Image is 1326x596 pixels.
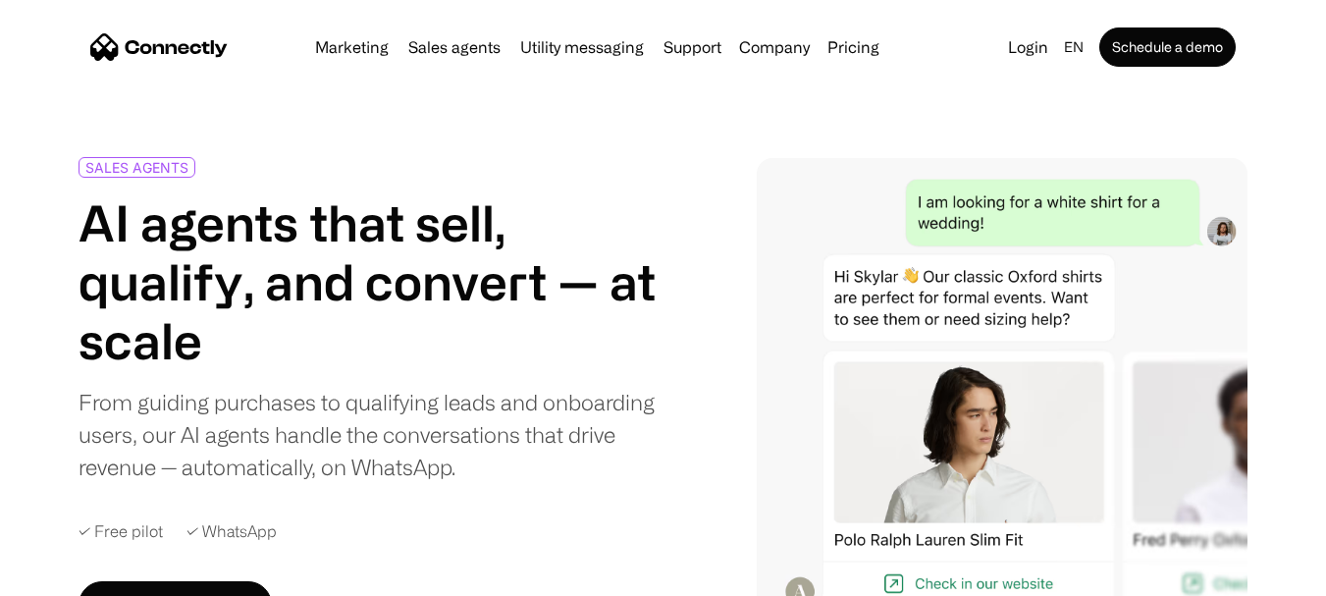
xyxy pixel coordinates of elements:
[733,33,816,61] div: Company
[820,39,887,55] a: Pricing
[1064,33,1084,61] div: en
[307,39,397,55] a: Marketing
[512,39,652,55] a: Utility messaging
[79,193,656,370] h1: AI agents that sell, qualify, and convert — at scale
[400,39,508,55] a: Sales agents
[656,39,729,55] a: Support
[1099,27,1236,67] a: Schedule a demo
[1056,33,1095,61] div: en
[20,560,118,589] aside: Language selected: English
[79,386,656,483] div: From guiding purchases to qualifying leads and onboarding users, our AI agents handle the convers...
[90,32,228,62] a: home
[739,33,810,61] div: Company
[79,522,163,541] div: ✓ Free pilot
[186,522,277,541] div: ✓ WhatsApp
[85,160,188,175] div: SALES AGENTS
[39,562,118,589] ul: Language list
[1000,33,1056,61] a: Login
